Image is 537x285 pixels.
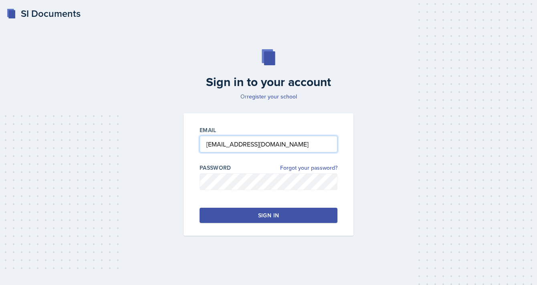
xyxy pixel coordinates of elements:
a: register your school [247,92,297,100]
label: Password [200,164,231,172]
button: Sign in [200,208,337,223]
label: Email [200,126,216,134]
div: Sign in [258,211,279,219]
input: Email [200,136,337,153]
a: SI Documents [6,6,81,21]
h2: Sign in to your account [179,75,358,89]
p: Or [179,92,358,100]
a: Forgot your password? [280,164,337,172]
